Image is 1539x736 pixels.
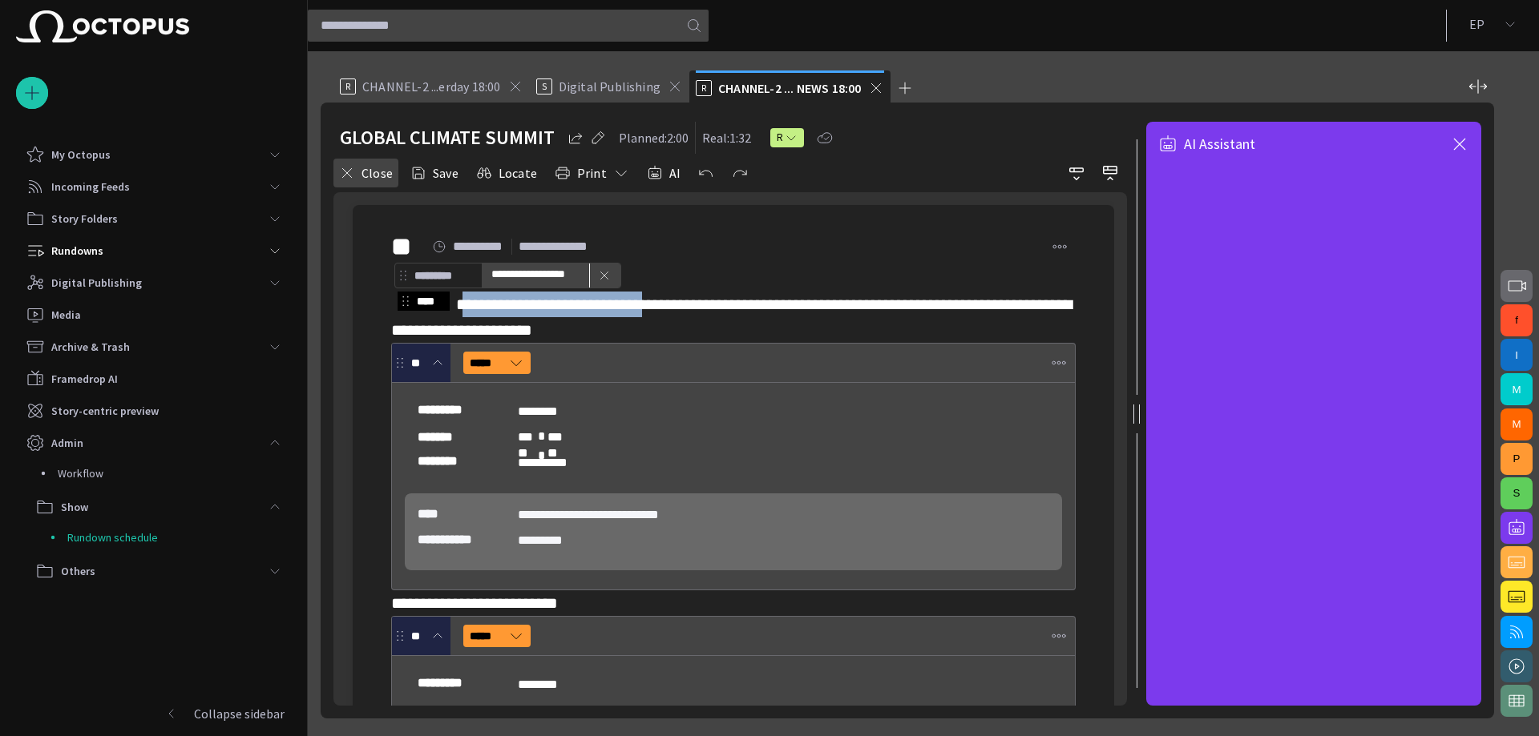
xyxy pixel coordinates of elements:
[51,371,118,387] p: Framedrop AI
[559,78,660,95] span: Digital Publishing
[1501,304,1533,336] button: f
[26,459,291,491] div: Workflow
[51,275,142,291] p: Digital Publishing
[333,159,398,187] button: Close
[333,70,530,103] div: RCHANNEL-2 ...erday 18:00
[61,499,88,515] p: Show
[16,299,291,331] div: Media
[16,698,291,730] button: Collapse sidebar
[194,704,285,723] p: Collapse sidebar
[51,403,159,419] p: Story-centric preview
[1501,408,1533,440] button: M
[1501,477,1533,509] button: S
[405,159,464,187] button: Save
[1184,137,1255,151] span: AI Assistant
[1501,339,1533,371] button: I
[770,123,804,152] button: R
[51,243,103,259] p: Rundowns
[51,435,83,451] p: Admin
[51,211,118,227] p: Story Folders
[58,465,291,481] p: Workflow
[35,523,291,555] div: Rundown schedule
[61,563,95,579] p: Others
[549,159,635,187] button: Print
[340,125,555,151] h2: GLOBAL CLIMATE SUMMIT
[67,529,291,545] p: Rundown schedule
[696,80,712,96] p: R
[777,130,785,146] span: R
[340,78,356,95] p: R
[51,147,111,163] p: My Octopus
[362,78,501,95] span: CHANNEL-2 ...erday 18:00
[619,128,689,147] p: Planned: 2:00
[1469,14,1484,34] p: E P
[1456,10,1529,38] button: EP
[641,159,686,187] button: AI
[1501,373,1533,405] button: M
[689,70,891,103] div: RCHANNEL-2 ... NEWS 18:00
[702,128,751,147] p: Real: 1:32
[536,78,552,95] p: S
[16,363,291,395] div: Framedrop AI
[1146,167,1481,706] iframe: AI Assistant
[51,307,81,323] p: Media
[471,159,543,187] button: Locate
[530,70,689,103] div: SDigital Publishing
[51,339,130,355] p: Archive & Trash
[16,139,291,587] ul: main menu
[51,179,130,195] p: Incoming Feeds
[718,80,862,96] span: CHANNEL-2 ... NEWS 18:00
[16,395,291,427] div: Story-centric preview
[16,10,189,42] img: Octopus News Room
[1501,443,1533,475] button: P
